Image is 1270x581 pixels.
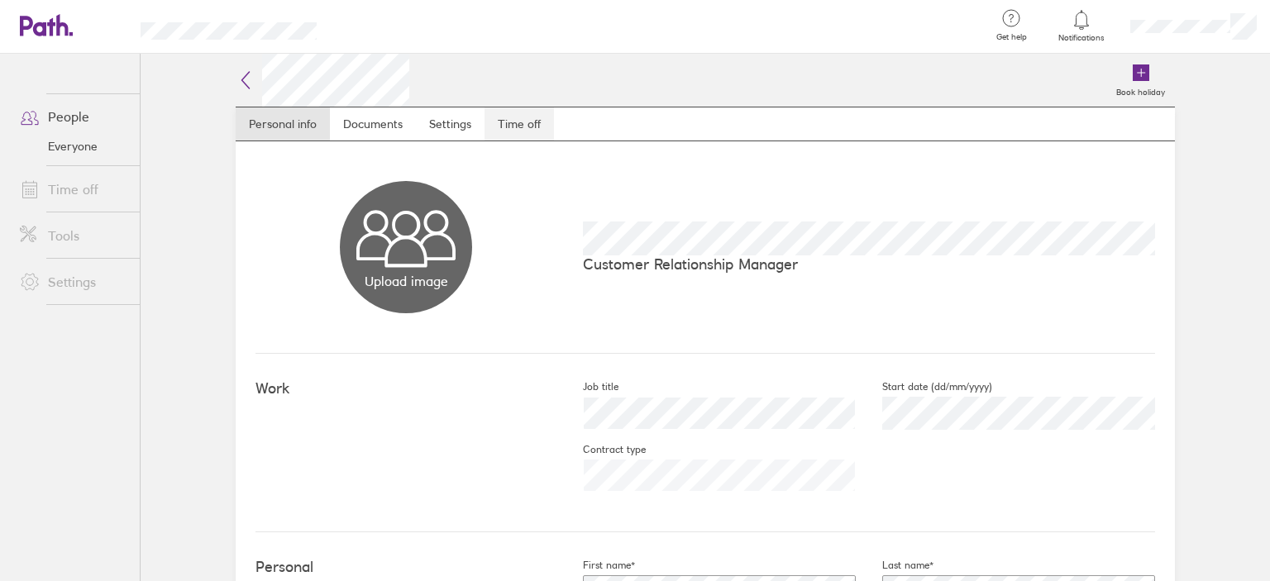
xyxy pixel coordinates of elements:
span: Notifications [1055,33,1109,43]
a: Documents [330,107,416,140]
a: Settings [7,265,140,298]
a: Settings [416,107,485,140]
a: Time off [7,173,140,206]
label: Last name* [856,559,933,572]
a: Everyone [7,133,140,160]
a: Book holiday [1106,54,1175,107]
label: Job title [556,380,618,393]
a: Tools [7,219,140,252]
h4: Personal [255,559,556,576]
label: Start date (dd/mm/yyyy) [856,380,992,393]
a: Notifications [1055,8,1109,43]
span: Get help [985,32,1038,42]
a: People [7,100,140,133]
a: Personal info [236,107,330,140]
h4: Work [255,380,556,398]
label: Contract type [556,443,646,456]
a: Time off [485,107,554,140]
label: Book holiday [1106,83,1175,98]
label: First name* [556,559,635,572]
p: Customer Relationship Manager [583,255,1155,273]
